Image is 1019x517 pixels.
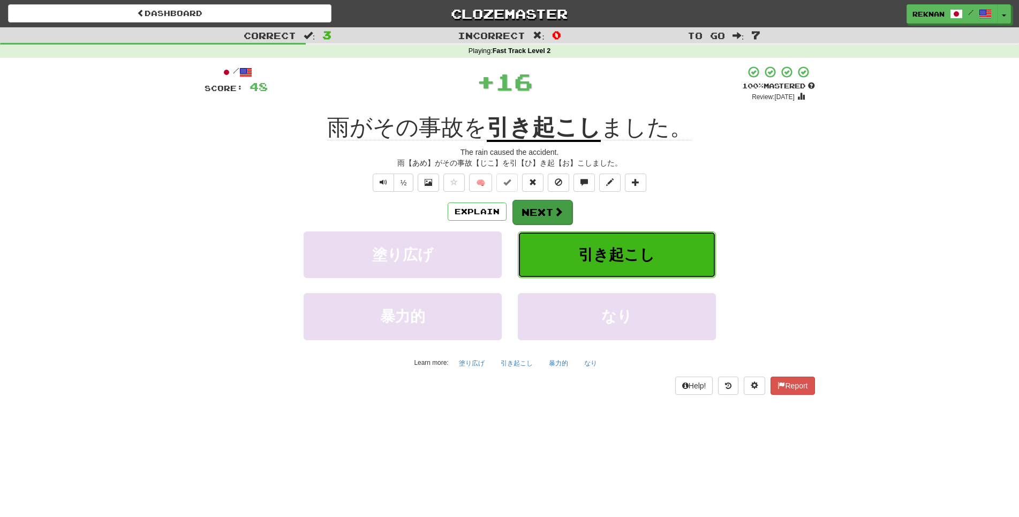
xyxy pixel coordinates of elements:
span: 暴力的 [380,308,425,325]
span: Correct [244,30,296,41]
span: 0 [552,28,561,41]
button: Help! [675,377,713,395]
span: : [304,31,315,40]
button: 引き起こし [495,355,539,371]
strong: Fast Track Level 2 [493,47,551,55]
button: Play sentence audio (ctl+space) [373,174,394,192]
span: : [533,31,545,40]
div: The rain caused the accident. [205,147,815,158]
span: + [477,65,495,98]
span: 48 [250,80,268,93]
span: 3 [322,28,331,41]
button: Explain [448,203,507,221]
span: 塗り広げ [372,246,433,263]
span: To go [688,30,725,41]
span: 雨がその事故を [327,115,487,140]
button: Show image (alt+x) [418,174,439,192]
button: Reset to 0% Mastered (alt+r) [522,174,544,192]
button: 引き起こし [518,231,716,278]
button: 🧠 [469,174,492,192]
button: Round history (alt+y) [718,377,738,395]
span: 16 [495,68,533,95]
div: Text-to-speech controls [371,174,414,192]
button: Favorite sentence (alt+f) [443,174,465,192]
button: Next [512,200,572,224]
a: Clozemaster [348,4,671,23]
button: Ignore sentence (alt+i) [548,174,569,192]
button: なり [518,293,716,340]
small: Learn more: [414,359,448,366]
small: Review: [DATE] [752,93,795,101]
span: Reknan [912,9,945,19]
u: 引き起こし [487,115,601,142]
button: Discuss sentence (alt+u) [573,174,595,192]
span: 7 [751,28,760,41]
button: Report [771,377,814,395]
span: Score: [205,84,243,93]
button: なり [578,355,603,371]
div: 雨【あめ】がその事故【じこ】を引【ひ】き起【お】こしました。 [205,158,815,168]
button: 塗り広げ [304,231,502,278]
span: / [968,9,973,16]
span: : [733,31,744,40]
span: Incorrect [458,30,525,41]
a: Reknan / [907,4,998,24]
button: 暴力的 [543,355,574,371]
button: Set this sentence to 100% Mastered (alt+m) [496,174,518,192]
button: Edit sentence (alt+d) [599,174,621,192]
div: / [205,65,268,79]
span: なり [601,308,632,325]
button: 塗り広げ [453,355,490,371]
span: ました。 [601,115,692,140]
a: Dashboard [8,4,331,23]
div: Mastered [742,81,815,91]
button: Add to collection (alt+a) [625,174,646,192]
span: 100 % [742,81,764,90]
button: ½ [394,174,414,192]
button: 暴力的 [304,293,502,340]
span: 引き起こし [578,246,655,263]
